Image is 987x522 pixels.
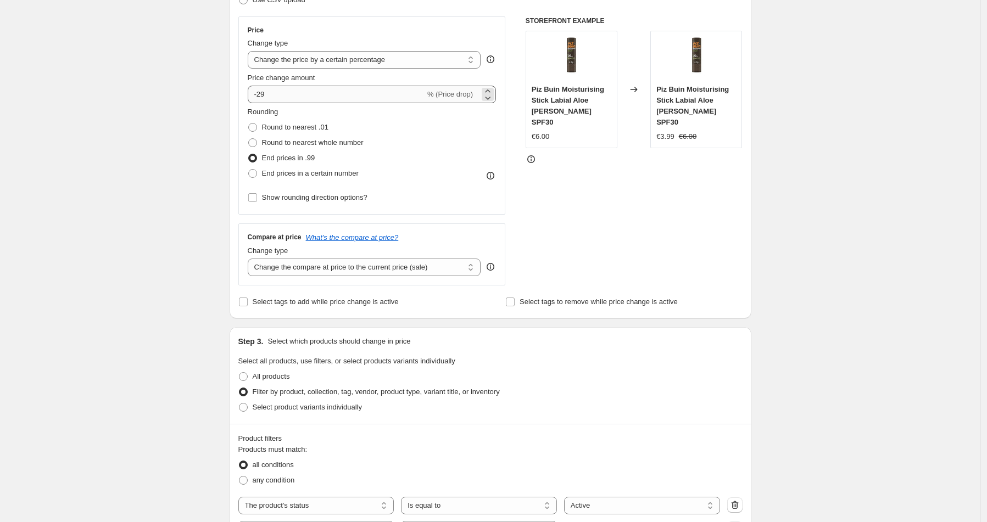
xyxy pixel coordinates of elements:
[656,131,674,142] div: €3.99
[306,233,399,242] button: What's the compare at price?
[238,433,743,444] div: Product filters
[262,169,359,177] span: End prices in a certain number
[520,298,678,306] span: Select tags to remove while price change is active
[485,261,496,272] div: help
[253,298,399,306] span: Select tags to add while price change is active
[679,131,697,142] strike: €6.00
[656,85,729,126] span: Piz Buin Moisturising Stick Labial Aloe [PERSON_NAME] SPF30
[248,74,315,82] span: Price change amount
[262,138,364,147] span: Round to nearest whole number
[253,388,500,396] span: Filter by product, collection, tag, vendor, product type, variant title, or inventory
[427,90,473,98] span: % (Price drop)
[674,37,718,81] img: cVNFbGhmendqOFJiQlVsZ3JvbE1na3lpWkljdW9PbGUwM1hlMHcxbUF5a2MzaFJPY0ZGbDU5MVo1VkNnY2NvUg2_80x.jpg
[253,403,362,411] span: Select product variants individually
[532,131,550,142] div: €6.00
[267,336,410,347] p: Select which products should change in price
[248,108,278,116] span: Rounding
[248,233,302,242] h3: Compare at price
[262,123,328,131] span: Round to nearest .01
[248,39,288,47] span: Change type
[262,193,367,201] span: Show rounding direction options?
[485,54,496,65] div: help
[238,336,264,347] h2: Step 3.
[532,85,604,126] span: Piz Buin Moisturising Stick Labial Aloe [PERSON_NAME] SPF30
[248,246,288,255] span: Change type
[253,461,294,469] span: all conditions
[253,476,295,484] span: any condition
[238,357,455,365] span: Select all products, use filters, or select products variants individually
[262,154,315,162] span: End prices in .99
[238,445,308,453] span: Products must match:
[253,372,290,380] span: All products
[549,37,593,81] img: cVNFbGhmendqOFJiQlVsZ3JvbE1na3lpWkljdW9PbGUwM1hlMHcxbUF5a2MzaFJPY0ZGbDU5MVo1VkNnY2NvUg2_80x.jpg
[248,26,264,35] h3: Price
[248,86,425,103] input: -15
[526,16,743,25] h6: STOREFRONT EXAMPLE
